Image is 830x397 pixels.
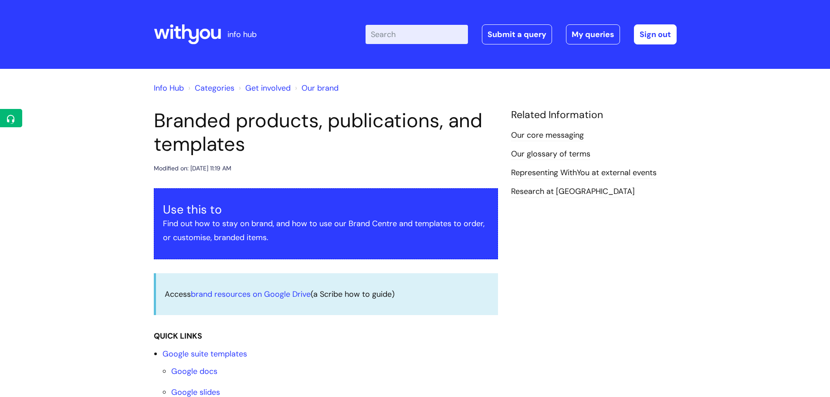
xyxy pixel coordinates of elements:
a: Our glossary of terms [511,149,590,160]
li: Our brand [293,81,339,95]
a: Representing WithYou at external events [511,167,657,179]
li: Solution home [186,81,234,95]
a: Google suite templates [163,349,247,359]
h4: Related Information [511,109,677,121]
a: Categories [195,83,234,93]
p: Access (a Scribe how to guide) [165,287,489,301]
a: Our brand [302,83,339,93]
div: Modified on: [DATE] 11:19 AM [154,163,231,174]
h1: Branded products, publications, and templates [154,109,498,156]
p: info hub [227,27,257,41]
p: Find out how to stay on brand, and how to use our Brand Centre and templates to order, or customi... [163,217,489,245]
input: Search [366,25,468,44]
a: Submit a query [482,24,552,44]
h3: Use this to [163,203,489,217]
a: Sign out [634,24,677,44]
a: Our core messaging [511,130,584,141]
a: Get involved [245,83,291,93]
div: | - [366,24,677,44]
a: My queries [566,24,620,44]
strong: QUICK LINKS [154,331,202,341]
a: Google docs [171,366,217,377]
a: Info Hub [154,83,184,93]
a: Research at [GEOGRAPHIC_DATA] [511,186,635,197]
a: brand resources on Google Drive [191,289,311,299]
li: Get involved [237,81,291,95]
